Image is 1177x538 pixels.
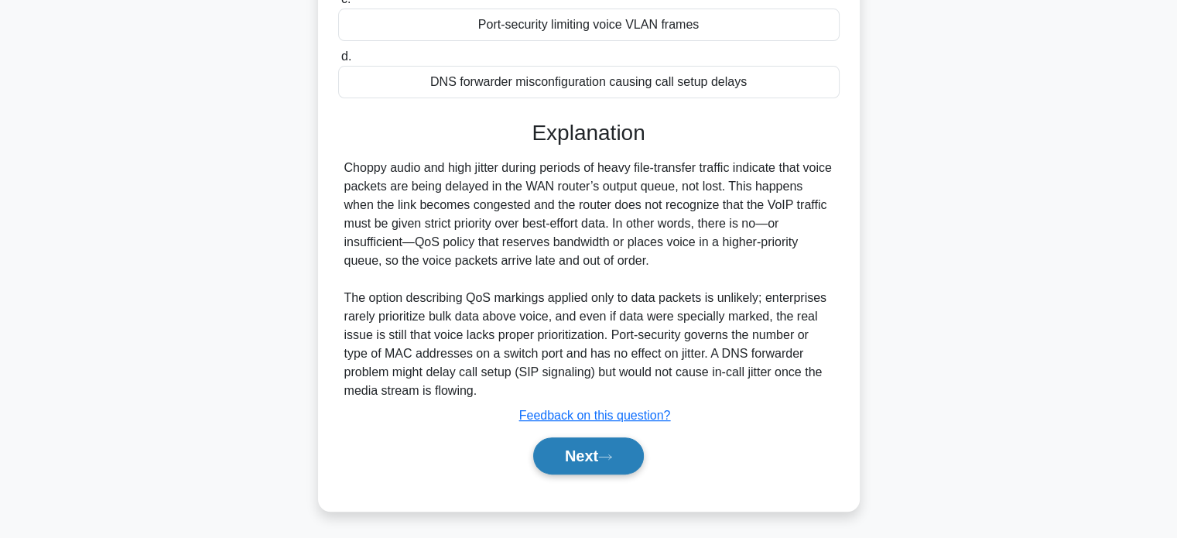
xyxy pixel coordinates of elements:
h3: Explanation [347,120,830,146]
div: DNS forwarder misconfiguration causing call setup delays [338,66,840,98]
a: Feedback on this question? [519,409,671,422]
span: d. [341,50,351,63]
div: Port-security limiting voice VLAN frames [338,9,840,41]
button: Next [533,437,644,475]
div: Choppy audio and high jitter during periods of heavy file-transfer traffic indicate that voice pa... [344,159,833,400]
